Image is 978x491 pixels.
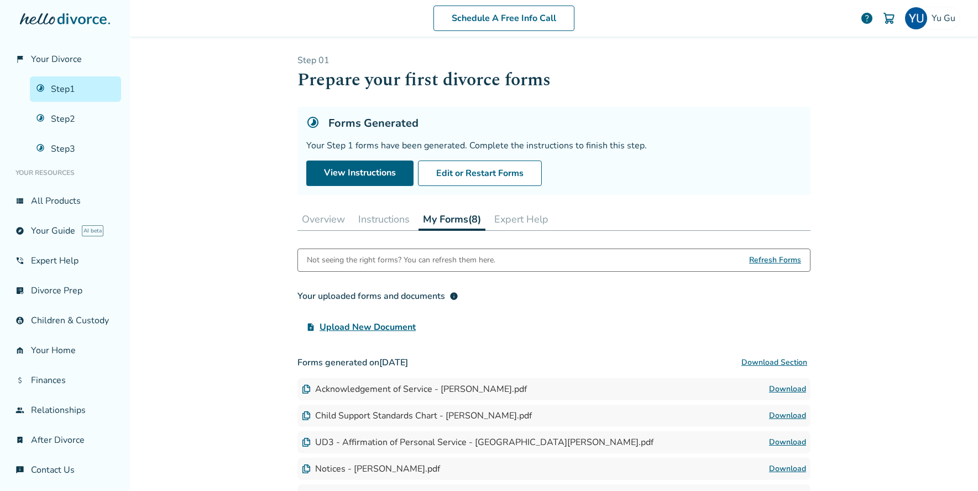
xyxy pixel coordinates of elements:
h5: Forms Generated [328,116,419,131]
div: Your uploaded forms and documents [297,290,458,303]
a: Download [769,462,806,476]
button: Edit or Restart Forms [418,161,542,186]
span: Refresh Forms [749,249,801,271]
span: list_alt_check [15,286,24,295]
a: account_childChildren & Custody [9,308,121,333]
span: AI beta [82,225,103,236]
div: Notices - [PERSON_NAME].pdf [302,463,440,475]
a: Step2 [30,106,121,132]
button: Download Section [738,352,810,374]
h3: Forms generated on [DATE] [297,352,810,374]
span: chat_info [15,466,24,474]
span: Your Divorce [31,53,82,65]
a: Schedule A Free Info Call [433,6,574,31]
a: chat_infoContact Us [9,457,121,483]
a: list_alt_checkDivorce Prep [9,278,121,303]
img: Document [302,438,311,447]
img: Document [302,464,311,473]
img: YU GU [905,7,927,29]
div: Acknowledgement of Service - [PERSON_NAME].pdf [302,383,527,395]
span: attach_money [15,376,24,385]
div: Child Support Standards Chart - [PERSON_NAME].pdf [302,410,532,422]
button: Expert Help [490,208,553,230]
a: attach_moneyFinances [9,368,121,393]
span: phone_in_talk [15,256,24,265]
a: Download [769,409,806,422]
img: Document [302,411,311,420]
a: bookmark_checkAfter Divorce [9,427,121,453]
img: Cart [882,12,896,25]
a: Download [769,383,806,396]
span: upload_file [306,323,315,332]
a: View Instructions [306,161,414,186]
span: flag_2 [15,55,24,64]
a: Step1 [30,76,121,102]
a: phone_in_talkExpert Help [9,248,121,273]
a: Download [769,436,806,449]
img: Document [302,385,311,394]
a: flag_2Your Divorce [9,46,121,72]
div: 聊天小组件 [923,438,978,491]
a: exploreYour GuideAI beta [9,218,121,244]
div: Your Step 1 forms have been generated. Complete the instructions to finish this step. [306,139,802,152]
a: view_listAll Products [9,188,121,214]
span: info [449,292,458,301]
a: garage_homeYour Home [9,338,121,363]
span: Upload New Document [320,321,416,334]
span: garage_home [15,346,24,355]
span: account_child [15,316,24,325]
div: UD3 - Affirmation of Personal Service - [GEOGRAPHIC_DATA][PERSON_NAME].pdf [302,436,653,448]
a: help [860,12,874,25]
span: group [15,406,24,415]
button: My Forms(8) [419,208,485,231]
span: view_list [15,197,24,205]
button: Overview [297,208,349,230]
a: groupRelationships [9,397,121,423]
li: Your Resources [9,162,121,184]
span: Yu Gu [932,12,960,24]
a: Step3 [30,136,121,162]
button: Instructions [354,208,414,230]
iframe: Chat Widget [923,438,978,491]
span: explore [15,226,24,235]
p: Step 0 1 [297,54,810,66]
h1: Prepare your first divorce forms [297,66,810,94]
div: Not seeing the right forms? You can refresh them here. [307,249,495,271]
span: bookmark_check [15,436,24,445]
